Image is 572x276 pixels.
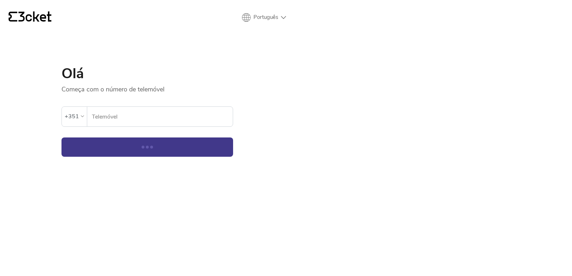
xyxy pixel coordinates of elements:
button: Continuar [61,137,233,157]
input: Telemóvel [92,107,233,126]
g: {' '} [9,12,17,22]
p: Começa com o número de telemóvel [61,81,233,94]
h1: Olá [61,66,233,81]
a: {' '} [9,11,51,24]
div: +351 [65,111,79,122]
label: Telemóvel [87,107,233,127]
